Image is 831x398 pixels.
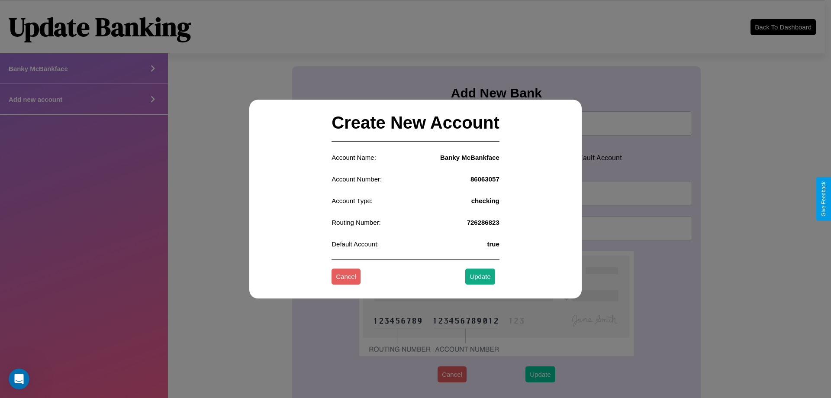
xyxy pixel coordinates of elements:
p: Routing Number: [332,217,380,228]
p: Account Name: [332,152,376,163]
p: Account Number: [332,173,382,185]
h4: checking [471,197,499,204]
p: Account Type: [332,195,373,207]
h4: 86063057 [470,175,499,183]
h4: Banky McBankface [440,154,499,161]
div: Give Feedback [821,181,827,217]
p: Default Account: [332,238,379,250]
h4: 726286823 [467,219,499,226]
iframe: Intercom live chat [9,369,29,389]
h2: Create New Account [332,104,499,142]
h4: true [487,240,499,248]
button: Update [465,269,495,285]
button: Cancel [332,269,361,285]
